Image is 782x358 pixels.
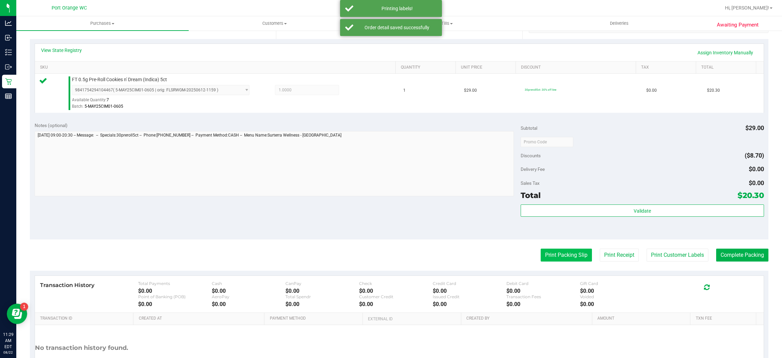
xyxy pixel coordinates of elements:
[285,288,359,294] div: $0.00
[716,249,768,262] button: Complete Packing
[506,281,580,286] div: Debit Card
[212,301,285,307] div: $0.00
[270,316,360,321] a: Payment Method
[600,249,639,262] button: Print Receipt
[72,95,259,108] div: Available Quantity:
[138,288,212,294] div: $0.00
[138,294,212,299] div: Point of Banking (POB)
[749,165,764,173] span: $0.00
[35,123,68,128] span: Notes (optional)
[85,104,123,109] span: 5-MAY25CIM01-0605
[285,294,359,299] div: Total Spendr
[107,97,109,102] span: 7
[433,301,506,307] div: $0.00
[285,301,359,307] div: $0.00
[403,87,406,94] span: 1
[717,21,759,29] span: Awaiting Payment
[597,316,688,321] a: Amount
[40,65,393,70] a: SKU
[580,288,654,294] div: $0.00
[745,152,764,159] span: ($8.70)
[5,49,12,56] inline-svg: Inventory
[738,191,764,200] span: $20.30
[212,288,285,294] div: $0.00
[138,281,212,286] div: Total Payments
[139,316,262,321] a: Created At
[541,249,592,262] button: Print Packing Slip
[696,316,753,321] a: Txn Fee
[359,301,433,307] div: $0.00
[580,301,654,307] div: $0.00
[5,64,12,70] inline-svg: Outbound
[5,78,12,85] inline-svg: Retail
[285,281,359,286] div: CanPay
[5,20,12,26] inline-svg: Analytics
[189,20,361,26] span: Customers
[525,88,556,91] span: 30preroll5ct: 30% off line
[359,281,433,286] div: Check
[521,137,573,147] input: Promo Code
[20,303,28,311] iframe: Resource center unread badge
[521,180,540,186] span: Sales Tax
[362,313,461,325] th: External ID
[3,350,13,355] p: 08/22
[5,93,12,100] inline-svg: Reports
[707,87,720,94] span: $20.30
[601,20,638,26] span: Deliveries
[357,5,437,12] div: Printing labels!
[212,294,285,299] div: AeroPay
[40,316,131,321] a: Transaction ID
[506,288,580,294] div: $0.00
[749,179,764,186] span: $0.00
[701,65,753,70] a: Total
[634,208,651,214] span: Validate
[521,204,764,217] button: Validate
[641,65,693,70] a: Tax
[693,47,758,58] a: Assign Inventory Manually
[359,288,433,294] div: $0.00
[461,65,513,70] a: Unit Price
[401,65,453,70] a: Quantity
[533,16,706,31] a: Deliveries
[7,304,27,324] iframe: Resource center
[466,316,590,321] a: Created By
[521,191,541,200] span: Total
[506,294,580,299] div: Transaction Fees
[647,249,708,262] button: Print Customer Labels
[16,20,189,26] span: Purchases
[361,16,533,31] a: Tills
[521,65,633,70] a: Discount
[138,301,212,307] div: $0.00
[521,166,545,172] span: Delivery Fee
[212,281,285,286] div: Cash
[433,281,506,286] div: Credit Card
[521,149,541,162] span: Discounts
[433,288,506,294] div: $0.00
[72,76,167,83] span: FT 0.5g Pre-Roll Cookies n' Dream (Indica) 5ct
[5,34,12,41] inline-svg: Inbound
[580,294,654,299] div: Voided
[725,5,769,11] span: Hi, [PERSON_NAME]!
[506,301,580,307] div: $0.00
[361,20,533,26] span: Tills
[16,16,189,31] a: Purchases
[359,294,433,299] div: Customer Credit
[745,124,764,131] span: $29.00
[41,47,82,54] a: View State Registry
[521,125,537,131] span: Subtotal
[357,24,437,31] div: Order detail saved successfully
[433,294,506,299] div: Issued Credit
[72,104,83,109] span: Batch:
[52,5,87,11] span: Port Orange WC
[646,87,657,94] span: $0.00
[580,281,654,286] div: Gift Card
[189,16,361,31] a: Customers
[464,87,477,94] span: $29.00
[3,332,13,350] p: 11:29 AM EDT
